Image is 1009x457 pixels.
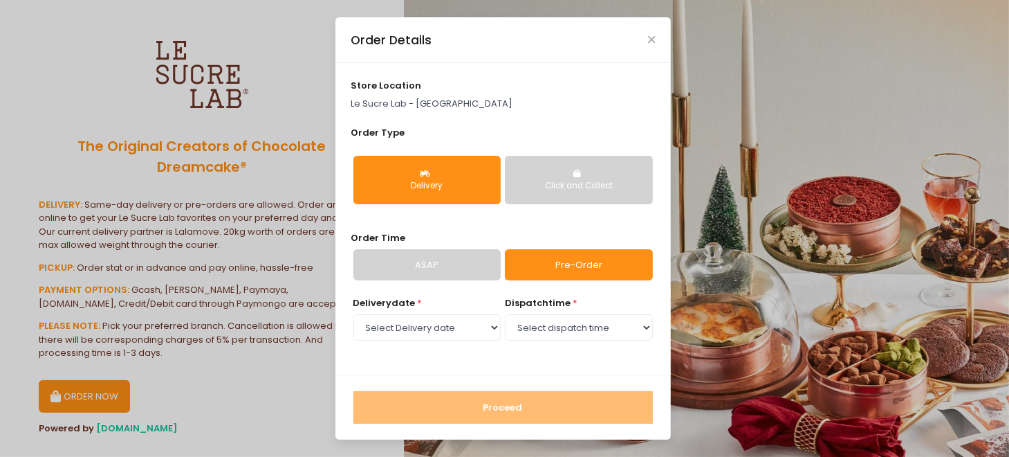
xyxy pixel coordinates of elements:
p: Le Sucre Lab - [GEOGRAPHIC_DATA] [351,97,655,111]
button: Close [648,36,655,43]
a: ASAP [353,249,501,281]
div: Delivery [363,180,491,192]
a: Pre-Order [505,249,652,281]
span: Delivery date [353,296,416,310]
div: Order Details [351,31,432,49]
div: Click and Collect [515,180,642,192]
button: Click and Collect [505,156,652,204]
span: dispatch time [505,296,571,310]
button: Proceed [353,391,653,424]
span: Order Time [351,231,405,244]
button: Delivery [353,156,501,204]
span: store location [351,79,421,92]
span: Order Type [351,126,405,139]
